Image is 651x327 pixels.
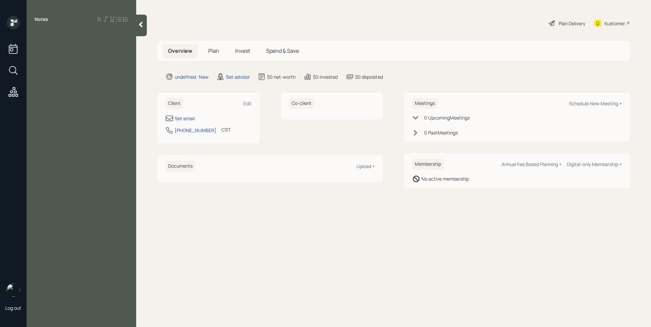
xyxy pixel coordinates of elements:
[356,163,375,169] div: Upload +
[604,20,625,27] div: Kustomer
[266,47,299,54] span: Spend & Save
[175,127,216,134] div: [PHONE_NUMBER]
[222,126,231,133] div: CST
[412,159,444,170] h6: Membership
[226,73,250,80] div: Set advisor
[502,161,562,167] div: Annual Fee Based Planning +
[208,47,219,54] span: Plan
[424,129,458,136] div: 0 Past Meeting s
[235,47,250,54] span: Invest
[168,47,192,54] span: Overview
[313,73,338,80] div: $0 invested
[559,20,585,27] div: Plan Delivery
[165,161,195,172] h6: Documents
[35,16,48,23] label: Notes
[412,98,437,109] h6: Meetings
[175,73,209,80] div: undefined · New
[5,305,21,311] div: Log out
[569,100,622,107] div: Schedule New Meeting +
[165,98,183,109] h6: Client
[421,175,469,182] div: No active membership
[243,100,252,107] div: Edit
[267,73,296,80] div: $0 net-worth
[567,161,622,167] div: Digital-only Membership +
[7,284,20,297] img: retirable_logo.png
[289,98,314,109] h6: Co-client
[355,73,383,80] div: $0 deposited
[424,114,470,121] div: 0 Upcoming Meeting s
[175,115,195,122] div: Set email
